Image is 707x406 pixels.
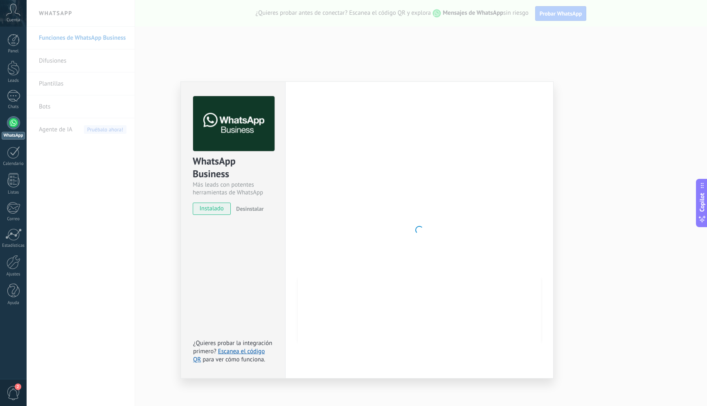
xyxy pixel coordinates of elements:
div: Chats [2,104,25,110]
div: Más leads con potentes herramientas de WhatsApp [193,181,273,196]
div: Panel [2,49,25,54]
a: Escanea el código QR [193,347,265,363]
div: WhatsApp [2,132,25,140]
span: 2 [15,383,21,390]
button: Desinstalar [233,203,263,215]
span: Copilot [698,193,706,212]
span: Desinstalar [236,205,263,212]
div: Estadísticas [2,243,25,248]
img: logo_main.png [193,96,275,151]
div: Leads [2,78,25,83]
span: ¿Quieres probar la integración primero? [193,339,272,355]
div: Ajustes [2,272,25,277]
span: Cuenta [7,18,20,23]
span: instalado [193,203,230,215]
div: Listas [2,190,25,195]
div: Ayuda [2,300,25,306]
div: WhatsApp Business [193,155,273,181]
div: Calendario [2,161,25,167]
div: Correo [2,217,25,222]
span: para ver cómo funciona. [203,356,265,363]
